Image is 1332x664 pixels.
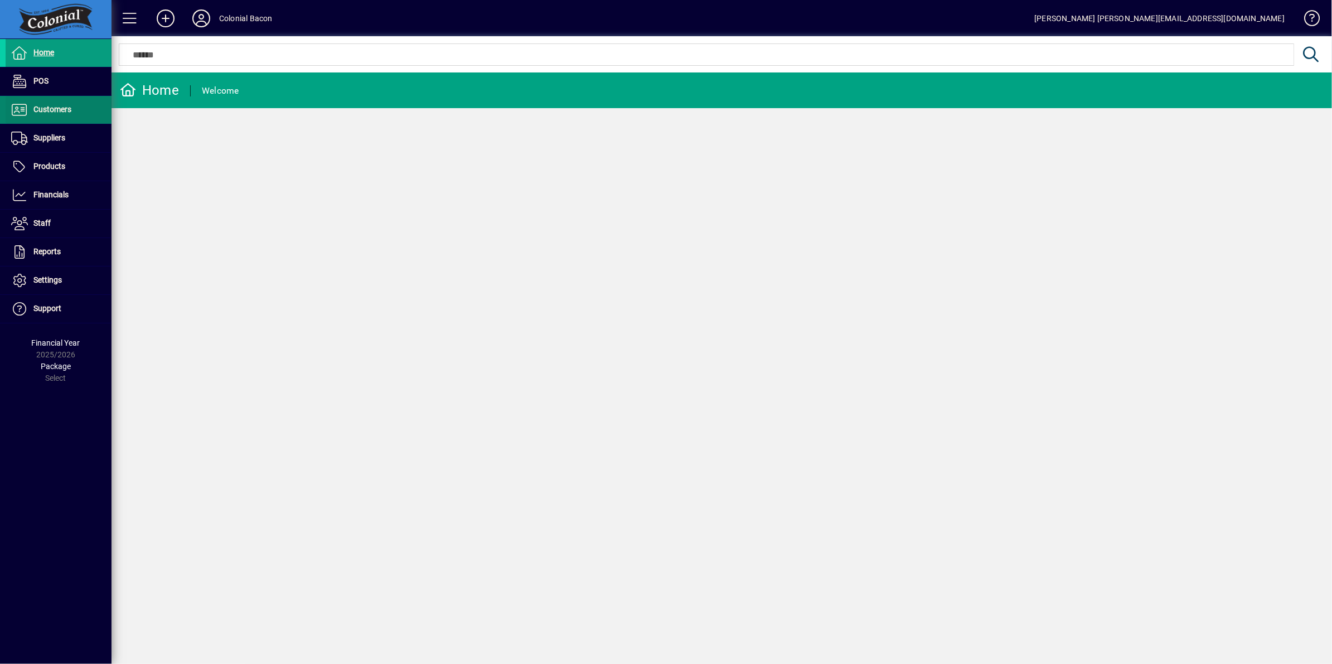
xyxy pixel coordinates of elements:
[6,124,112,152] a: Suppliers
[6,67,112,95] a: POS
[6,181,112,209] a: Financials
[6,295,112,323] a: Support
[120,81,179,99] div: Home
[33,190,69,199] span: Financials
[33,275,62,284] span: Settings
[33,162,65,171] span: Products
[6,153,112,181] a: Products
[33,105,71,114] span: Customers
[41,362,71,371] span: Package
[219,9,272,27] div: Colonial Bacon
[32,338,80,347] span: Financial Year
[33,247,61,256] span: Reports
[6,210,112,238] a: Staff
[33,219,51,227] span: Staff
[33,48,54,57] span: Home
[33,133,65,142] span: Suppliers
[33,304,61,313] span: Support
[1296,2,1318,38] a: Knowledge Base
[148,8,183,28] button: Add
[6,238,112,266] a: Reports
[202,82,239,100] div: Welcome
[6,96,112,124] a: Customers
[183,8,219,28] button: Profile
[1034,9,1285,27] div: [PERSON_NAME] [PERSON_NAME][EMAIL_ADDRESS][DOMAIN_NAME]
[6,266,112,294] a: Settings
[33,76,49,85] span: POS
